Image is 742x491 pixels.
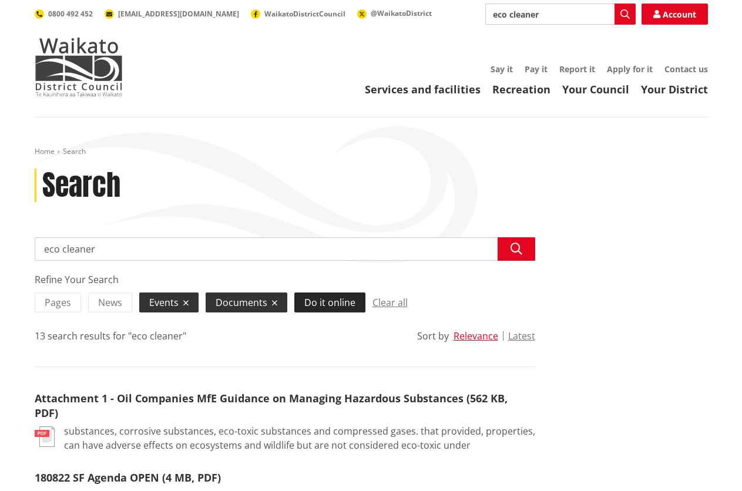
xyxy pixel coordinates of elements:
button: Relevance [454,331,498,341]
span: [EMAIL_ADDRESS][DOMAIN_NAME] [118,9,239,19]
a: WaikatoDistrictCouncil [251,9,345,19]
a: Apply for it [607,63,653,75]
a: 0800 492 452 [35,9,93,19]
a: Home [35,146,55,156]
h1: Search [42,169,120,203]
a: @WaikatoDistrict [357,8,432,18]
button: Latest [508,331,535,341]
span: Documents [216,296,267,309]
p: substances, corrosive substances, eco-toxic substances and compressed gases. that provided, prope... [64,424,535,452]
button: Clear all [372,293,408,312]
a: Contact us [664,63,708,75]
a: Attachment 1 - Oil Companies MfE Guidance on Managing Hazardous Substances (562 KB, PDF) [35,391,508,420]
input: Search input [485,4,636,25]
img: document-pdf.svg [35,426,55,447]
span: @WaikatoDistrict [371,8,432,18]
a: Your District [641,82,708,96]
iframe: Messenger Launcher [688,442,730,484]
span: News [98,296,122,309]
div: Refine Your Search [35,273,535,287]
div: 13 search results for "eco cleaner" [35,329,186,343]
img: Waikato District Council - Te Kaunihera aa Takiwaa o Waikato [35,38,123,96]
a: 180822 SF Agenda OPEN (4 MB, PDF) [35,470,221,485]
a: Services and facilities [365,82,481,96]
nav: breadcrumb [35,147,708,157]
span: Pages [45,296,71,309]
a: Report it [559,63,595,75]
span: 0800 492 452 [48,9,93,19]
span: WaikatoDistrictCouncil [264,9,345,19]
a: [EMAIL_ADDRESS][DOMAIN_NAME] [105,9,239,19]
span: Do it online [304,296,355,309]
a: Account [642,4,708,25]
a: Pay it [525,63,548,75]
div: Sort by [417,329,449,343]
a: Say it [491,63,513,75]
input: Search input [35,237,535,261]
a: Recreation [492,82,550,96]
a: Your Council [562,82,629,96]
span: Events [149,296,179,309]
span: Search [63,146,86,156]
